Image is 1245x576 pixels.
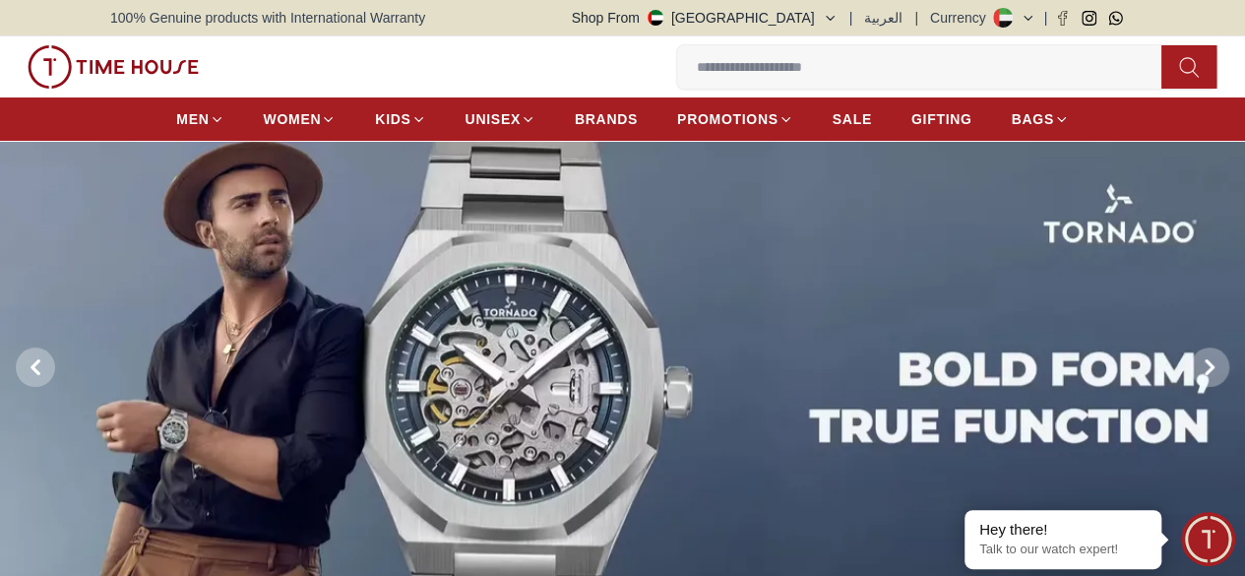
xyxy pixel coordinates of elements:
span: BRANDS [575,109,638,129]
div: Currency [930,8,994,28]
span: 100% Genuine products with International Warranty [110,8,425,28]
a: PROMOTIONS [677,101,793,137]
span: BAGS [1011,109,1053,129]
a: SALE [833,101,872,137]
span: | [914,8,918,28]
a: GIFTING [911,101,972,137]
a: BAGS [1011,101,1068,137]
span: | [849,8,853,28]
p: Talk to our watch expert! [979,542,1147,558]
a: WOMEN [264,101,337,137]
span: SALE [833,109,872,129]
span: MEN [176,109,209,129]
a: Instagram [1082,11,1096,26]
span: KIDS [375,109,410,129]
span: WOMEN [264,109,322,129]
div: Hey there! [979,520,1147,540]
img: United Arab Emirates [648,10,663,26]
a: KIDS [375,101,425,137]
a: UNISEX [466,101,535,137]
span: GIFTING [911,109,972,129]
a: MEN [176,101,223,137]
a: BRANDS [575,101,638,137]
img: ... [28,45,199,89]
a: Facebook [1055,11,1070,26]
button: العربية [864,8,903,28]
div: Chat Widget [1181,512,1235,566]
span: PROMOTIONS [677,109,778,129]
span: | [1043,8,1047,28]
button: Shop From[GEOGRAPHIC_DATA] [572,8,838,28]
span: UNISEX [466,109,521,129]
a: Whatsapp [1108,11,1123,26]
